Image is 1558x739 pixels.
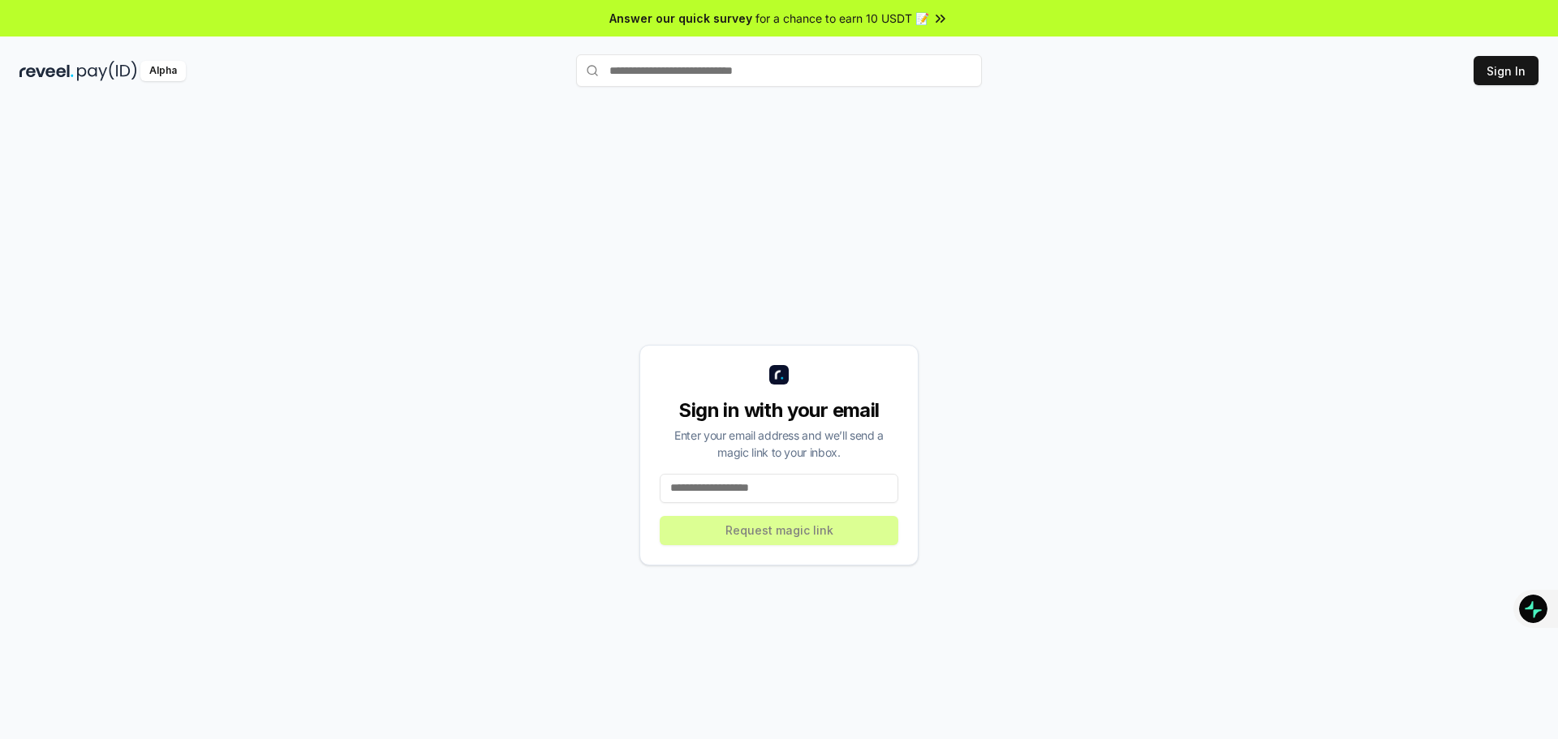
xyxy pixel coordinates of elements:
button: Sign In [1474,56,1539,85]
div: Alpha [140,61,186,81]
span: for a chance to earn 10 USDT 📝 [755,10,929,27]
span: Answer our quick survey [609,10,752,27]
div: Enter your email address and we’ll send a magic link to your inbox. [660,427,898,461]
div: Sign in with your email [660,397,898,423]
img: reveel_dark [19,61,74,81]
img: pay_id [77,61,137,81]
img: logo_small [769,365,789,385]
